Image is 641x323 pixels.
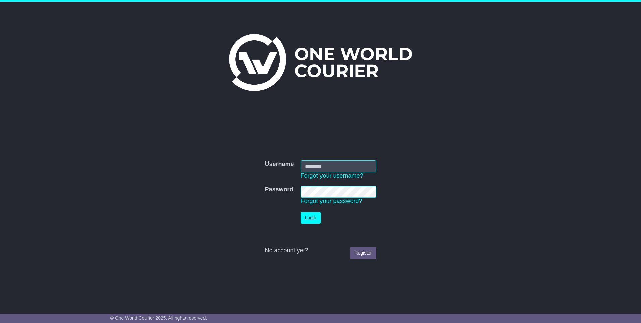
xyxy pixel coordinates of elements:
label: Password [265,186,293,193]
span: © One World Courier 2025. All rights reserved. [110,315,207,321]
div: No account yet? [265,247,376,255]
a: Forgot your password? [301,198,362,204]
button: Login [301,212,321,224]
label: Username [265,160,294,168]
a: Register [350,247,376,259]
img: One World [229,34,412,91]
a: Forgot your username? [301,172,363,179]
